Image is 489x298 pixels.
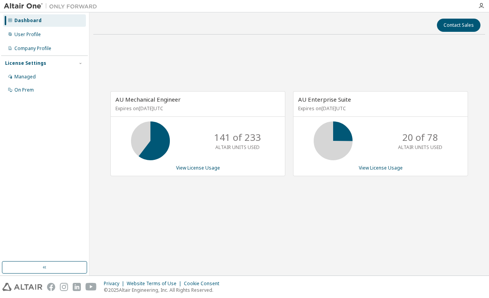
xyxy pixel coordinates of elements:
[127,281,184,287] div: Website Terms of Use
[115,105,278,112] p: Expires on [DATE] UTC
[5,60,46,66] div: License Settings
[14,31,41,38] div: User Profile
[47,283,55,291] img: facebook.svg
[298,95,351,103] span: AU Enterprise Suite
[14,17,42,24] div: Dashboard
[104,287,224,293] p: © 2025 Altair Engineering, Inc. All Rights Reserved.
[14,45,51,52] div: Company Profile
[60,283,68,291] img: instagram.svg
[104,281,127,287] div: Privacy
[2,283,42,291] img: altair_logo.svg
[437,19,480,32] button: Contact Sales
[359,165,403,171] a: View License Usage
[298,105,461,112] p: Expires on [DATE] UTC
[73,283,81,291] img: linkedin.svg
[4,2,101,10] img: Altair One
[14,74,36,80] div: Managed
[176,165,220,171] a: View License Usage
[402,131,438,144] p: 20 of 78
[215,144,260,151] p: ALTAIR UNITS USED
[86,283,97,291] img: youtube.svg
[398,144,442,151] p: ALTAIR UNITS USED
[184,281,224,287] div: Cookie Consent
[214,131,261,144] p: 141 of 233
[14,87,34,93] div: On Prem
[115,95,181,103] span: AU Mechanical Engineer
